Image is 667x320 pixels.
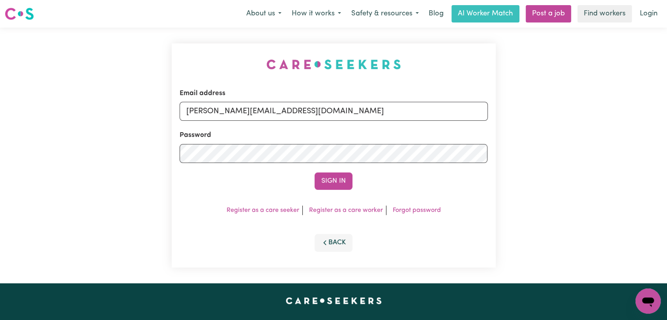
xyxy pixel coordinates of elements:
a: Login [635,5,662,22]
a: Careseekers logo [5,5,34,23]
a: Find workers [577,5,632,22]
iframe: Button to launch messaging window [635,288,661,314]
button: Back [315,234,352,251]
a: Register as a care worker [309,207,383,213]
input: Email address [180,102,488,121]
a: Blog [424,5,448,22]
button: About us [241,6,287,22]
button: Sign In [315,172,352,190]
a: AI Worker Match [452,5,519,22]
a: Post a job [526,5,571,22]
button: Safety & resources [346,6,424,22]
a: Forgot password [393,207,441,213]
img: Careseekers logo [5,7,34,21]
button: How it works [287,6,346,22]
a: Careseekers home page [286,298,382,304]
a: Register as a care seeker [227,207,299,213]
label: Email address [180,88,225,99]
label: Password [180,130,211,140]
